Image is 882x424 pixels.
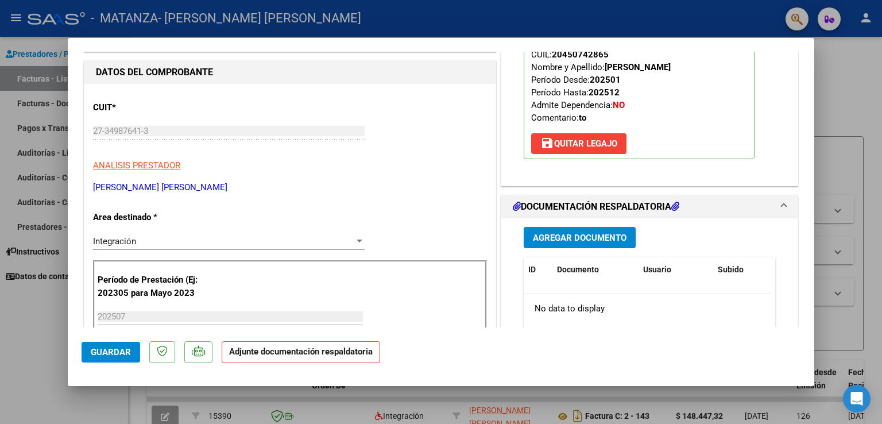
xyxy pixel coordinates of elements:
[98,273,213,299] p: Período de Prestación (Ej: 202305 para Mayo 2023
[639,257,713,282] datatable-header-cell: Usuario
[524,227,636,248] button: Agregar Documento
[528,265,536,274] span: ID
[613,100,625,110] strong: NO
[93,236,136,246] span: Integración
[557,265,599,274] span: Documento
[501,195,798,218] mat-expansion-panel-header: DOCUMENTACIÓN RESPALDATORIA
[91,347,131,357] span: Guardar
[590,75,621,85] strong: 202501
[643,265,671,274] span: Usuario
[93,160,180,171] span: ANALISIS PRESTADOR
[513,200,679,214] h1: DOCUMENTACIÓN RESPALDATORIA
[605,62,671,72] strong: [PERSON_NAME]
[540,136,554,150] mat-icon: save
[93,101,211,114] p: CUIT
[82,342,140,363] button: Guardar
[96,67,213,78] strong: DATOS DEL COMPROBANTE
[552,48,609,61] div: 20450742865
[524,6,755,159] p: Legajo preaprobado para Período de Prestación:
[540,138,617,149] span: Quitar Legajo
[524,257,552,282] datatable-header-cell: ID
[771,257,828,282] datatable-header-cell: Acción
[229,346,373,357] strong: Adjunte documentación respaldatoria
[579,113,586,123] strong: to
[531,133,626,154] button: Quitar Legajo
[552,257,639,282] datatable-header-cell: Documento
[93,211,211,224] p: Area destinado *
[713,257,771,282] datatable-header-cell: Subido
[531,113,586,123] span: Comentario:
[533,233,626,243] span: Agregar Documento
[718,265,744,274] span: Subido
[843,385,871,413] div: Open Intercom Messenger
[524,294,771,323] div: No data to display
[93,181,487,194] p: [PERSON_NAME] [PERSON_NAME]
[589,87,620,98] strong: 202512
